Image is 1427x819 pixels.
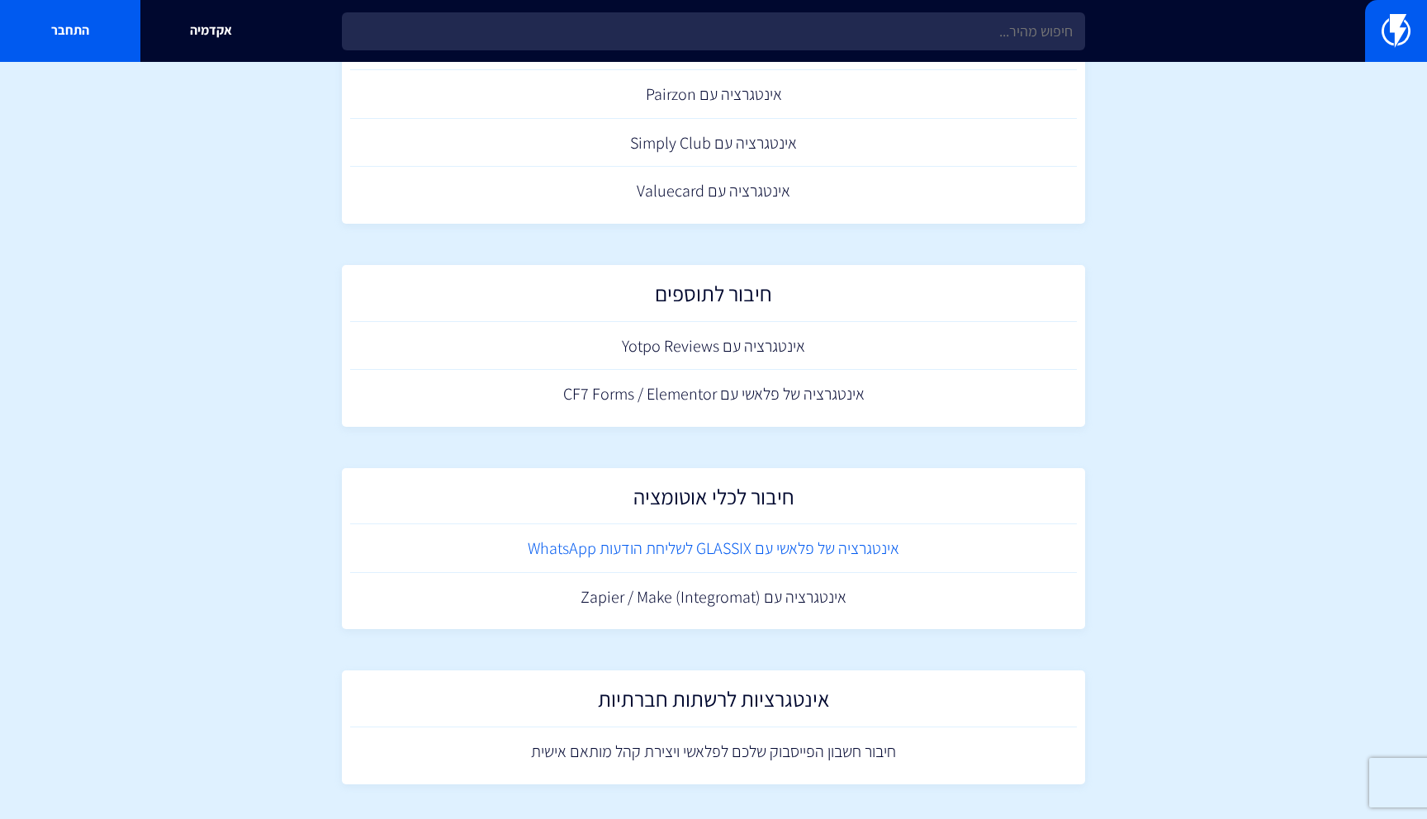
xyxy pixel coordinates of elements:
a: אינטגרציה עם (Zapier / Make (Integromat [350,573,1077,622]
h2: אינטגרציות לרשתות חברתיות [358,687,1069,719]
a: חיבור לכלי אוטומציה [350,476,1077,525]
a: אינטגרציה של פלאשי עם GLASSIX לשליחת הודעות WhatsApp [350,524,1077,573]
a: אינטגרציות לרשתות חברתיות [350,679,1077,727]
a: חיבור לתוספים [350,273,1077,322]
a: אינטגרציה עם Simply Club [350,119,1077,168]
input: חיפוש מהיר... [342,12,1085,50]
a: אינטגרציה של פלאשי עם CF7 Forms / Elementor [350,370,1077,419]
h2: חיבור לכלי אוטומציה [358,485,1069,517]
a: אינטגרציה עם Yotpo Reviews [350,322,1077,371]
a: אינטגרציה עם Pairzon [350,70,1077,119]
a: חיבור חשבון הפייסבוק שלכם לפלאשי ויצירת קהל מותאם אישית [350,727,1077,776]
a: אינטגרציה עם Valuecard [350,167,1077,215]
h2: חיבור לתוספים [358,282,1069,314]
